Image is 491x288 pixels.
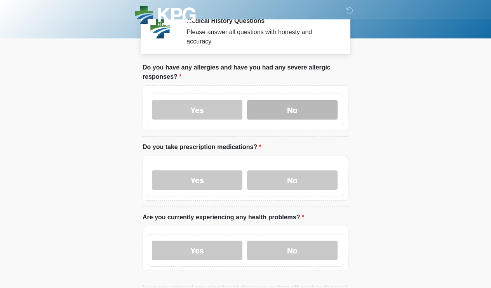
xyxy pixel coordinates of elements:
[152,241,242,260] label: Yes
[152,170,242,190] label: Yes
[143,142,261,152] label: Do you take prescription medications?
[152,100,242,120] label: Yes
[143,213,304,222] label: Are you currently experiencing any health problems?
[186,28,337,46] div: Please answer all questions with honesty and accuracy.
[247,241,338,260] label: No
[135,6,196,26] img: KPG Healthcare Logo
[143,63,348,82] label: Do you have any allergies and have you had any severe allergic responses?
[247,100,338,120] label: No
[247,170,338,190] label: No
